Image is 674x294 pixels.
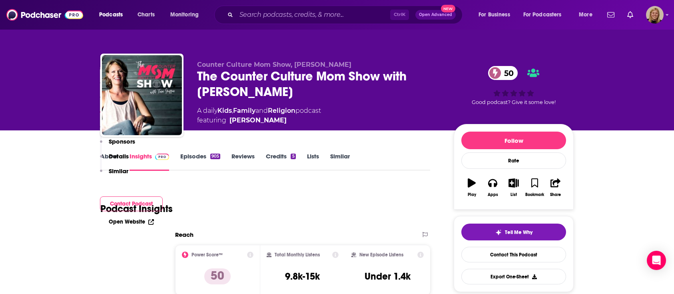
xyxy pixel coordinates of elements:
div: Apps [488,192,498,197]
p: Details [109,152,129,160]
div: 5 [291,154,295,159]
h2: Power Score™ [191,252,223,258]
button: Show profile menu [646,6,664,24]
button: open menu [573,8,602,21]
img: tell me why sparkle [495,229,502,236]
span: Open Advanced [419,13,452,17]
a: Reviews [231,152,255,171]
button: Follow [461,132,566,149]
button: Details [100,152,129,167]
div: 50Good podcast? Give it some love! [454,61,574,111]
div: Bookmark [525,192,544,197]
div: Open Intercom Messenger [647,251,666,270]
button: open menu [94,8,133,21]
button: open menu [473,8,520,21]
a: Similar [330,152,350,171]
button: List [503,173,524,202]
div: Play [468,192,476,197]
a: 50 [488,66,518,80]
a: Charts [132,8,160,21]
input: Search podcasts, credits, & more... [236,8,390,21]
span: Tell Me Why [505,229,532,236]
a: Episodes905 [180,152,220,171]
span: Ctrl K [390,10,409,20]
h2: New Episode Listens [359,252,403,258]
div: Share [550,192,561,197]
span: featuring [197,116,321,125]
span: New [441,5,455,12]
a: Kids [217,107,232,114]
button: Contact Podcast [100,196,163,211]
p: 50 [204,268,231,284]
img: User Profile [646,6,664,24]
span: Counter Culture Mom Show, [PERSON_NAME] [197,61,351,68]
div: List [510,192,517,197]
a: Open Website [109,218,154,225]
button: Similar [100,167,128,182]
p: Similar [109,167,128,175]
a: Tina Griffin [229,116,287,125]
a: Religion [268,107,295,114]
a: Lists [307,152,319,171]
button: open menu [165,8,209,21]
span: For Podcasters [523,9,562,20]
a: Show notifications dropdown [624,8,636,22]
span: Charts [138,9,155,20]
span: , [232,107,233,114]
a: Family [233,107,255,114]
img: Podchaser - Follow, Share and Rate Podcasts [6,7,83,22]
img: The Counter Culture Mom Show with Tina Griffin [102,55,182,135]
span: For Business [479,9,510,20]
button: open menu [518,8,573,21]
h3: Under 1.4k [365,270,411,282]
a: Contact This Podcast [461,247,566,262]
span: Podcasts [99,9,123,20]
h2: Reach [175,231,193,238]
span: Monitoring [170,9,199,20]
a: Credits5 [266,152,295,171]
button: Export One-Sheet [461,269,566,284]
span: 50 [496,66,518,80]
h2: Total Monthly Listens [275,252,320,258]
h3: 9.8k-15k [285,270,320,282]
a: Show notifications dropdown [604,8,618,22]
span: Logged in as avansolkema [646,6,664,24]
span: and [255,107,268,114]
button: Open AdvancedNew [415,10,456,20]
button: Share [545,173,566,202]
div: Search podcasts, credits, & more... [222,6,470,24]
button: tell me why sparkleTell Me Why [461,224,566,240]
div: A daily podcast [197,106,321,125]
div: 905 [210,154,220,159]
button: Play [461,173,482,202]
span: Good podcast? Give it some love! [472,99,556,105]
span: More [579,9,592,20]
div: Rate [461,152,566,169]
button: Bookmark [524,173,545,202]
button: Apps [482,173,503,202]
